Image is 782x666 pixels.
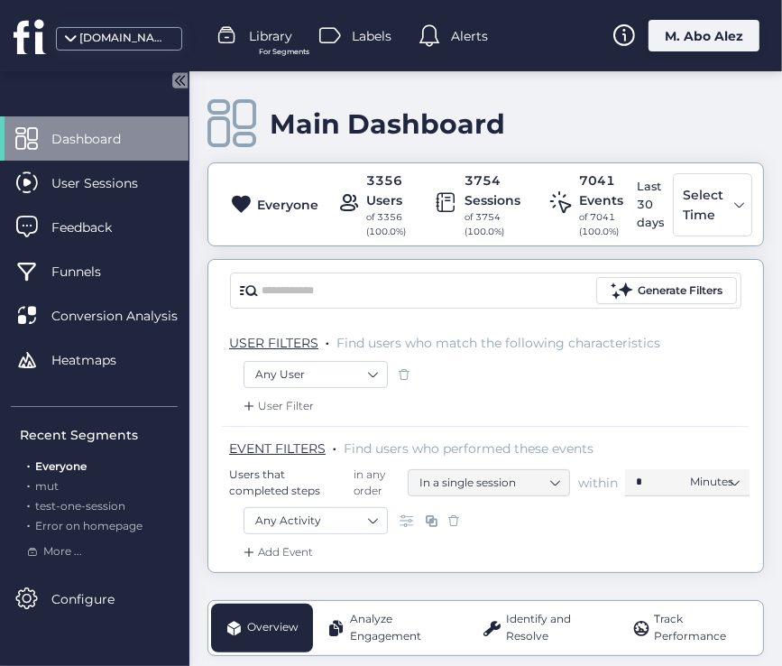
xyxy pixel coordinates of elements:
[27,456,30,473] span: .
[350,611,453,645] span: Analyze Engagement
[51,217,139,237] span: Feedback
[240,543,313,561] div: Add Event
[270,107,505,141] div: Main Dashboard
[578,474,618,492] span: within
[506,611,603,645] span: Identify and Resolve
[35,519,143,532] span: Error on homepage
[259,46,309,58] span: For Segments
[35,459,87,473] span: Everyone
[27,476,30,493] span: .
[79,30,170,47] div: [DOMAIN_NAME]
[690,468,739,495] nz-select-item: Minutes
[257,195,318,215] div: Everyone
[366,171,406,210] div: 3356 Users
[229,335,318,351] span: USER FILTERS
[20,425,178,445] div: Recent Segments
[465,171,520,210] div: 3754 Sessions
[596,277,737,304] button: Generate Filters
[229,440,326,457] span: EVENT FILTERS
[451,26,488,46] span: Alerts
[247,619,299,636] span: Overview
[579,210,623,238] div: of 7041 (100.0%)
[249,26,292,46] span: Library
[579,171,623,210] div: 7041 Events
[27,515,30,532] span: .
[27,495,30,513] span: .
[255,361,376,388] nz-select-item: Any User
[678,184,728,226] div: Select Time
[350,467,403,497] span: in any order
[419,469,558,496] nz-select-item: In a single session
[649,20,759,51] div: M. Abo Alez
[51,173,165,193] span: User Sessions
[51,129,148,149] span: Dashboard
[352,26,391,46] span: Labels
[336,335,660,351] span: Find users who match the following characteristics
[638,282,722,300] div: Generate Filters
[326,331,329,349] span: .
[35,499,125,513] span: test-one-session
[51,350,143,370] span: Heatmaps
[51,262,128,282] span: Funnels
[43,543,82,560] span: More ...
[240,397,314,415] div: User Filter
[229,467,346,497] span: Users that completed steps
[632,173,668,236] div: Last 30 days
[35,479,59,493] span: mut
[51,306,205,326] span: Conversion Analysis
[344,440,593,457] span: Find users who performed these events
[333,437,336,455] span: .
[255,507,376,534] nz-select-item: Any Activity
[366,210,406,238] div: of 3356 (100.0%)
[465,210,520,238] div: of 3754 (100.0%)
[655,611,746,645] span: Track Performance
[51,589,142,609] span: Configure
